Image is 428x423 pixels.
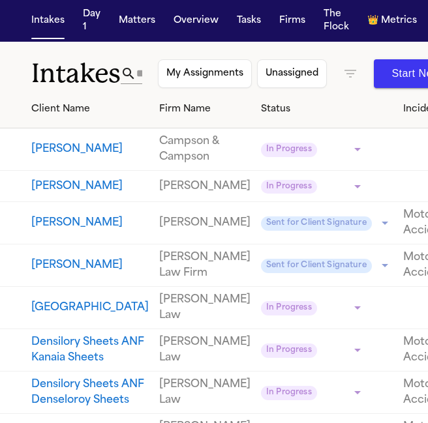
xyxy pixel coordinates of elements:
[261,341,365,359] div: Update intake status
[261,177,365,196] div: Update intake status
[78,3,106,39] button: Day 1
[261,386,317,400] span: In Progress
[159,250,251,281] a: View details for Melissa Ramos
[232,9,266,33] button: Tasks
[159,334,251,366] a: View details for Densilory Sheets ANF Kanaia Sheets
[261,102,393,116] div: Status
[31,300,149,315] button: View details for Ivrysh Hill
[261,256,393,274] div: Update intake status
[261,143,317,157] span: In Progress
[274,9,311,33] button: Firms
[159,292,251,323] a: View details for Ivrysh Hill
[31,334,149,366] button: View details for Densilory Sheets ANF Kanaia Sheets
[114,9,160,33] button: Matters
[31,257,149,273] button: View details for Melissa Ramos
[381,14,417,27] span: Metrics
[159,179,251,194] a: View details for Cris Ignacio
[159,377,251,408] a: View details for Densilory Sheets ANF Denseloroy Sheets
[261,383,365,401] div: Update intake status
[159,134,251,165] a: View details for Zarina Sarkahodova
[261,216,372,231] span: Sent for Client Signature
[362,9,422,33] button: crownMetrics
[31,215,149,231] button: View details for Alexis Johnson
[261,301,317,315] span: In Progress
[261,343,317,358] span: In Progress
[261,140,365,158] div: Update intake status
[158,59,252,88] button: My Assignments
[159,215,251,231] a: View details for Alexis Johnson
[31,377,149,408] button: View details for Densilory Sheets ANF Denseloroy Sheets
[261,214,393,232] div: Update intake status
[31,57,121,90] h1: Intakes
[31,102,149,116] div: Client Name
[318,3,354,39] button: The Flock
[31,179,149,194] button: View details for Cris Ignacio
[261,299,365,317] div: Update intake status
[31,141,149,157] button: View details for Zarina Sarkahodova
[261,259,372,273] span: Sent for Client Signature
[159,102,251,116] div: Firm Name
[26,9,70,33] button: Intakes
[261,180,317,194] span: In Progress
[168,9,224,33] button: Overview
[257,59,327,88] button: Unassigned
[367,14,378,27] span: crown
